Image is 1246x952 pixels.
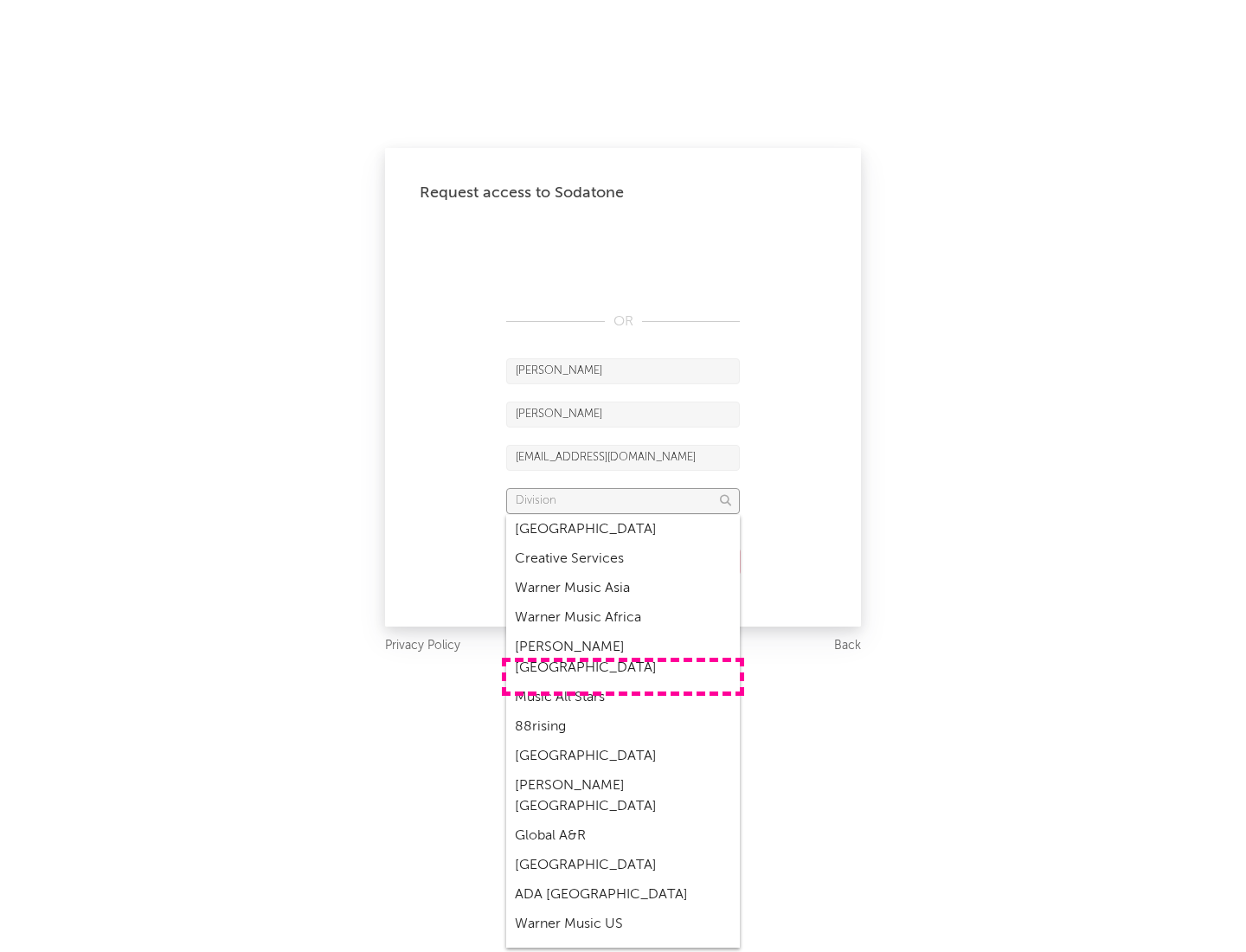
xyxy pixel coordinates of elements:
[420,183,826,203] div: Request access to Sodatone
[506,312,740,332] div: OR
[506,712,740,742] div: 88rising
[506,544,740,574] div: Creative Services
[506,515,740,544] div: [GEOGRAPHIC_DATA]
[385,635,460,657] a: Privacy Policy
[506,603,740,633] div: Warner Music Africa
[506,402,740,428] input: Last Name
[506,574,740,603] div: Warner Music Asia
[506,445,740,471] input: Email
[506,771,740,821] div: [PERSON_NAME] [GEOGRAPHIC_DATA]
[506,742,740,771] div: [GEOGRAPHIC_DATA]
[506,358,740,384] input: First Name
[506,821,740,851] div: Global A&R
[506,488,740,514] input: Division
[506,910,740,939] div: Warner Music US
[506,633,740,683] div: [PERSON_NAME] [GEOGRAPHIC_DATA]
[834,635,861,657] a: Back
[506,851,740,880] div: [GEOGRAPHIC_DATA]
[506,683,740,712] div: Music All Stars
[506,880,740,910] div: ADA [GEOGRAPHIC_DATA]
